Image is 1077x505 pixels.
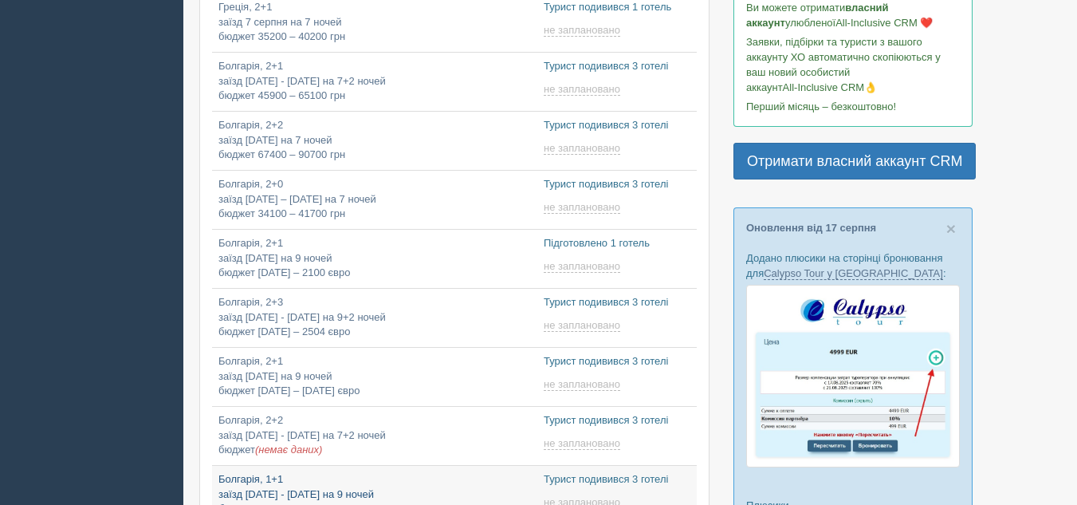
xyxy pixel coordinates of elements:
p: Перший місяць – безкоштовно! [746,99,960,114]
p: Турист подивився 3 готелі [544,295,690,310]
a: Отримати власний аккаунт CRM [733,143,976,180]
b: власний аккаунт [746,2,889,29]
p: Болгарія, 2+3 заїзд [DATE] - [DATE] на 9+2 ночей бюджет [DATE] – 2504 євро [218,295,531,340]
span: не заплановано [544,319,620,332]
a: не заплановано [544,378,623,391]
a: Болгарія, 2+0заїзд [DATE] – [DATE] на 7 ночейбюджет 34100 – 41700 грн [212,171,537,229]
p: Турист подивився 3 готелі [544,118,690,133]
span: не заплановано [544,260,620,273]
p: Заявки, підбірки та туристи з вашого аккаунту ХО автоматично скопіюються у ваш новий особистий ак... [746,34,960,95]
a: Болгарія, 2+2заїзд [DATE] - [DATE] на 7+2 ночейбюджет(немає даних) [212,407,537,465]
a: не заплановано [544,319,623,332]
a: не заплановано [544,24,623,37]
p: Болгарія, 2+0 заїзд [DATE] – [DATE] на 7 ночей бюджет 34100 – 41700 грн [218,177,531,222]
p: Підготовлено 1 готель [544,236,690,251]
span: не заплановано [544,437,620,450]
p: Турист подивився 3 готелі [544,354,690,369]
img: calypso-tour-proposal-crm-for-travel-agency.jpg [746,285,960,468]
a: не заплановано [544,437,623,450]
span: All-Inclusive CRM👌 [783,81,878,93]
span: (немає даних) [255,444,322,456]
p: Турист подивився 3 готелі [544,413,690,428]
span: × [946,219,956,238]
p: Болгарія, 2+2 заїзд [DATE] - [DATE] на 7+2 ночей бюджет [218,413,531,458]
span: не заплановано [544,378,620,391]
p: Турист подивився 3 готелі [544,177,690,192]
a: Болгарія, 2+1заїзд [DATE] на 9 ночейбюджет [DATE] – 2100 євро [212,230,537,288]
span: не заплановано [544,201,620,214]
a: не заплановано [544,201,623,214]
a: не заплановано [544,260,623,273]
p: Болгарія, 2+1 заїзд [DATE] на 9 ночей бюджет [DATE] – 2100 євро [218,236,531,281]
a: Calypso Tour у [GEOGRAPHIC_DATA] [764,267,943,280]
a: Оновлення від 17 серпня [746,222,876,234]
a: Болгарія, 2+1заїзд [DATE] на 9 ночейбюджет [DATE] – [DATE] євро [212,348,537,406]
p: Турист подивився 3 готелі [544,59,690,74]
p: Болгарія, 2+2 заїзд [DATE] на 7 ночей бюджет 67400 – 90700 грн [218,118,531,163]
a: не заплановано [544,142,623,155]
span: не заплановано [544,142,620,155]
span: не заплановано [544,83,620,96]
button: Close [946,220,956,237]
span: All-Inclusive CRM ❤️ [835,17,933,29]
a: Болгарія, 2+2заїзд [DATE] на 7 ночейбюджет 67400 – 90700 грн [212,112,537,170]
p: Турист подивився 3 готелі [544,472,690,487]
p: Болгарія, 2+1 заїзд [DATE] на 9 ночей бюджет [DATE] – [DATE] євро [218,354,531,399]
p: Болгарія, 2+1 заїзд [DATE] - [DATE] на 7+2 ночей бюджет 45900 – 65100 грн [218,59,531,104]
a: Болгарія, 2+1заїзд [DATE] - [DATE] на 7+2 ночейбюджет 45900 – 65100 грн [212,53,537,111]
p: Додано плюсики на сторінці бронювання для : [746,251,960,281]
a: не заплановано [544,83,623,96]
a: Болгарія, 2+3заїзд [DATE] - [DATE] на 9+2 ночейбюджет [DATE] – 2504 євро [212,289,537,347]
span: не заплановано [544,24,620,37]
